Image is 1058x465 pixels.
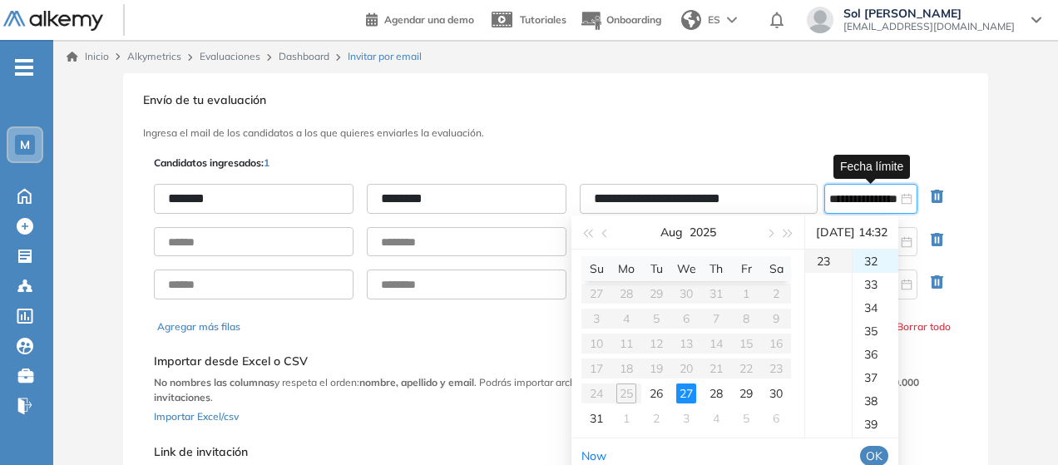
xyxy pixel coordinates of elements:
a: Now [581,448,606,463]
div: 36 [853,343,898,366]
div: 29 [736,383,756,403]
div: 23 [805,250,852,273]
span: Tutoriales [520,13,566,26]
button: Importar Excel/csv [154,405,239,425]
td: 2025-09-06 [761,406,791,431]
i: - [15,66,33,69]
b: límite de 10.000 invitaciones [154,376,919,403]
td: 2025-08-31 [581,406,611,431]
span: Invitar por email [348,49,422,64]
span: Sol [PERSON_NAME] [843,7,1015,20]
td: 2025-08-30 [761,381,791,406]
div: 33 [853,273,898,296]
div: 5 [736,408,756,428]
div: 40 [853,436,898,459]
td: 2025-09-04 [701,406,731,431]
a: Inicio [67,49,109,64]
h5: Importar desde Excel o CSV [154,354,957,369]
div: 38 [853,389,898,413]
span: Onboarding [606,13,661,26]
td: 2025-09-05 [731,406,761,431]
div: 37 [853,366,898,389]
p: Candidatos ingresados: [154,156,269,171]
td: 2025-08-27 [671,381,701,406]
b: No nombres las columnas [154,376,274,388]
div: 27 [676,383,696,403]
img: Logo [3,11,103,32]
a: Agendar una demo [366,8,474,28]
span: 1 [264,156,269,169]
th: Tu [641,256,671,281]
td: 2025-09-01 [611,406,641,431]
div: 35 [853,319,898,343]
a: Dashboard [279,50,329,62]
h5: Link de invitación [154,445,784,459]
td: 2025-08-29 [731,381,761,406]
span: [EMAIL_ADDRESS][DOMAIN_NAME] [843,20,1015,33]
td: 2025-09-03 [671,406,701,431]
td: 2025-09-02 [641,406,671,431]
div: 28 [706,383,726,403]
th: Th [701,256,731,281]
th: Fr [731,256,761,281]
th: Mo [611,256,641,281]
b: nombre, apellido y email [359,376,474,388]
img: world [681,10,701,30]
td: 2025-08-28 [701,381,731,406]
button: 2025 [690,215,716,249]
div: 4 [706,408,726,428]
div: Fecha límite [833,155,910,179]
div: 6 [766,408,786,428]
img: arrow [727,17,737,23]
th: We [671,256,701,281]
th: Sa [761,256,791,281]
p: y respeta el orden: . Podrás importar archivos de . Cada evaluación tiene un . [154,375,957,405]
a: Evaluaciones [200,50,260,62]
span: OK [866,447,882,465]
span: Agendar una demo [384,13,474,26]
h3: Envío de tu evaluación [143,93,968,107]
button: Borrar todo [897,319,951,334]
button: Agregar más filas [157,319,240,334]
td: 2025-08-26 [641,381,671,406]
div: 1 [616,408,636,428]
div: 34 [853,296,898,319]
div: 31 [586,408,606,428]
span: ES [708,12,720,27]
button: Aug [660,215,683,249]
h3: Ingresa el mail de los candidatos a los que quieres enviarles la evaluación. [143,127,968,139]
span: M [20,138,30,151]
div: 30 [766,383,786,403]
div: 26 [646,383,666,403]
span: Alkymetrics [127,50,181,62]
div: 3 [676,408,696,428]
button: Onboarding [580,2,661,38]
th: Su [581,256,611,281]
div: [DATE] 14:32 [812,215,892,249]
div: 2 [646,408,666,428]
div: 39 [853,413,898,436]
div: 32 [853,250,898,273]
span: Importar Excel/csv [154,410,239,423]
